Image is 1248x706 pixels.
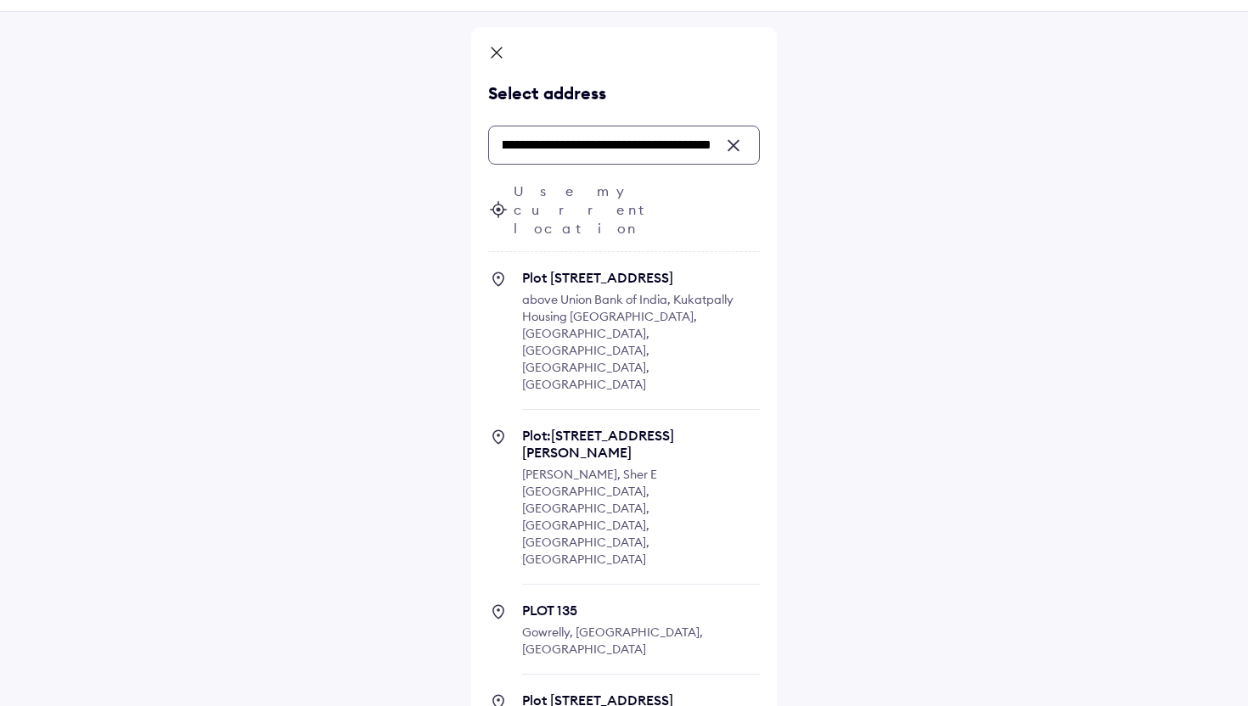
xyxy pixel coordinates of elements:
[514,182,760,238] span: Use my current location
[522,625,703,657] span: Gowrelly, [GEOGRAPHIC_DATA], [GEOGRAPHIC_DATA]
[522,602,760,619] span: PLOT 135
[522,292,734,392] span: above Union Bank of India, Kukatpally Housing [GEOGRAPHIC_DATA], [GEOGRAPHIC_DATA], [GEOGRAPHIC_D...
[488,81,760,105] div: Select address
[522,467,657,567] span: [PERSON_NAME], Sher E [GEOGRAPHIC_DATA], [GEOGRAPHIC_DATA], [GEOGRAPHIC_DATA], [GEOGRAPHIC_DATA],...
[522,427,760,461] span: Plot:[STREET_ADDRESS][PERSON_NAME]
[522,269,760,286] span: Plot [STREET_ADDRESS]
